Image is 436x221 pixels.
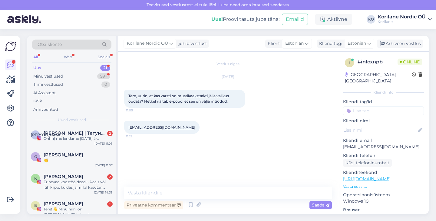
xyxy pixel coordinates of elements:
[44,201,83,207] span: Brigita Taevere
[358,58,398,66] div: # inlcxnpb
[343,144,424,150] p: [EMAIL_ADDRESS][DOMAIN_NAME]
[378,19,426,24] div: Korilane
[345,72,412,84] div: [GEOGRAPHIC_DATA], [GEOGRAPHIC_DATA]
[44,174,83,179] span: Kristina Karu
[44,136,113,141] div: Ohhh( me lendame [DATE] ära
[312,202,329,208] span: Saada
[343,90,424,95] div: Kliendi info
[44,152,83,158] span: Gertu T
[33,73,63,79] div: Minu vestlused
[343,213,424,219] p: Chrome [TECHNICAL_ID]
[176,40,207,47] div: juhib vestlust
[377,40,423,48] div: Arhiveeri vestlus
[124,61,332,67] div: Vestlus algas
[44,179,113,190] div: Erinevad koostööideed: • Reels või lühiklipp: kuidas ja millal kasutan Korilase tooteid oma igapä...
[5,41,16,52] img: Askly Logo
[32,53,39,61] div: All
[94,141,113,146] div: [DATE] 11:03
[124,201,183,209] div: Privaatne kommentaar
[211,16,279,23] div: Proovi tasuta juba täna:
[343,169,424,176] p: Klienditeekond
[107,201,113,207] div: 1
[285,40,304,47] span: Estonian
[378,14,426,19] div: Korilane Nordic OÜ
[315,14,352,25] div: Aktiivne
[101,82,110,88] div: 0
[128,94,230,104] span: Tere, uurin, et kas varsti on mustikaekstrakti jälle valikus oodata? Hetkel näitab e-pood, et see...
[58,117,86,123] span: Uued vestlused
[343,192,424,198] p: Operatsioonisüsteem
[31,133,63,137] span: [PERSON_NAME]
[107,131,113,136] div: 2
[343,106,424,115] input: Lisa tag
[343,176,391,181] a: [URL][DOMAIN_NAME]
[343,137,424,144] p: Kliendi email
[343,118,424,124] p: Kliendi nimi
[34,154,37,159] span: G
[343,207,424,213] p: Brauser
[95,163,113,168] div: [DATE] 11:37
[343,184,424,189] p: Vaata edasi ...
[34,203,37,208] span: B
[265,40,280,47] div: Klient
[317,40,342,47] div: Klienditugi
[33,98,42,104] div: Kõik
[282,14,308,25] button: Emailid
[343,159,392,167] div: Küsi telefoninumbrit
[44,130,107,136] span: АЛИНА | Татуированная мама, специалист по анализу рисунка
[343,127,417,133] input: Lisa nimi
[126,108,149,113] span: 11:05
[97,73,110,79] div: 99+
[33,107,58,113] div: Arhiveeritud
[378,14,432,24] a: Korilane Nordic OÜKorilane
[211,16,223,22] b: Uus!
[343,152,424,159] p: Kliendi telefon
[33,90,56,96] div: AI Assistent
[398,59,422,65] span: Online
[100,65,110,71] div: 21
[97,53,111,61] div: Socials
[349,60,350,65] span: i
[44,207,113,217] div: Tere! 👋 Minu nimi on [PERSON_NAME] ja tegelen sisuloomisega Instagramis ✨. Sooviksin teha koostöö...
[124,74,332,79] div: [DATE]
[348,40,366,47] span: Estonian
[63,53,73,61] div: Web
[367,15,375,24] div: KO
[126,134,149,139] span: 11:22
[343,99,424,105] p: Kliendi tag'id
[127,40,168,47] span: Korilane Nordic OÜ
[44,158,113,163] div: 👏
[343,198,424,204] p: Windows 10
[38,41,62,48] span: Otsi kliente
[34,176,37,181] span: K
[128,125,195,130] a: [EMAIL_ADDRESS][DOMAIN_NAME]
[94,190,113,195] div: [DATE] 14:35
[33,82,63,88] div: Tiimi vestlused
[33,65,41,71] div: Uus
[107,174,113,180] div: 2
